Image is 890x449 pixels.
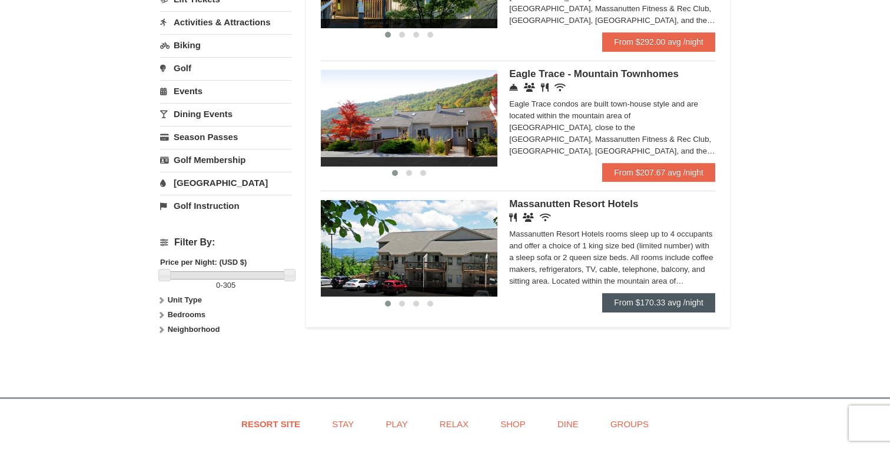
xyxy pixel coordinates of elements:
a: [GEOGRAPHIC_DATA] [160,172,291,194]
div: Eagle Trace condos are built town-house style and are located within the mountain area of [GEOGRA... [509,98,715,157]
a: Dine [543,411,593,437]
a: Season Passes [160,126,291,148]
a: Play [371,411,422,437]
a: Relax [425,411,483,437]
a: From $170.33 avg /night [602,293,715,312]
a: Activities & Attractions [160,11,291,33]
a: Biking [160,34,291,56]
strong: Price per Night: (USD $) [160,258,247,267]
span: Massanutten Resort Hotels [509,198,638,209]
span: 0 [216,281,220,290]
a: Golf Instruction [160,195,291,217]
i: Banquet Facilities [523,213,534,222]
a: Groups [596,411,663,437]
a: From $292.00 avg /night [602,32,715,51]
a: From $207.67 avg /night [602,163,715,182]
label: - [160,280,291,291]
span: Eagle Trace - Mountain Townhomes [509,68,679,79]
a: Events [160,80,291,102]
a: Golf Membership [160,149,291,171]
i: Restaurant [509,213,517,222]
strong: Bedrooms [168,310,205,319]
i: Concierge Desk [509,83,518,92]
a: Shop [486,411,540,437]
strong: Neighborhood [168,325,220,334]
a: Golf [160,57,291,79]
h4: Filter By: [160,237,291,248]
span: 305 [223,281,236,290]
i: Conference Facilities [524,83,535,92]
strong: Unit Type [168,295,202,304]
i: Restaurant [541,83,549,92]
div: Massanutten Resort Hotels rooms sleep up to 4 occupants and offer a choice of 1 king size bed (li... [509,228,715,287]
a: Dining Events [160,103,291,125]
i: Wireless Internet (free) [540,213,551,222]
a: Stay [317,411,368,437]
i: Wireless Internet (free) [554,83,566,92]
a: Resort Site [227,411,315,437]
